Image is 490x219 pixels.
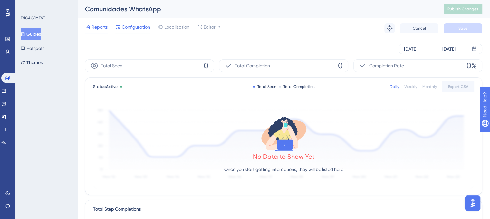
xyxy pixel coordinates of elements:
span: Localization [164,23,189,31]
div: Monthly [422,84,437,89]
span: Status: [93,84,118,89]
span: Total Seen [101,62,122,70]
span: Editor [204,23,216,31]
button: Themes [21,57,43,68]
span: Publish Changes [447,6,478,12]
span: Completion Rate [369,62,404,70]
span: Active [106,84,118,89]
div: Total Completion [279,84,315,89]
button: Hotspots [21,43,44,54]
span: Reports [91,23,108,31]
span: Total Completion [235,62,270,70]
div: No Data to Show Yet [253,152,315,161]
span: Configuration [122,23,150,31]
span: Cancel [413,26,426,31]
span: Need Help? [15,2,40,9]
span: 0% [466,61,477,71]
div: [DATE] [442,45,456,53]
div: ENGAGEMENT [21,15,45,21]
button: Guides [21,28,41,40]
span: 0 [338,61,343,71]
p: Once you start getting interactions, they will be listed here [224,166,343,173]
span: Export CSV [448,84,468,89]
button: Publish Changes [444,4,482,14]
div: Total Seen [253,84,276,89]
div: Weekly [404,84,417,89]
div: Total Step Completions [93,205,141,213]
button: Save [444,23,482,33]
button: Export CSV [442,81,474,92]
div: Comunidades WhatsApp [85,5,428,14]
iframe: UserGuiding AI Assistant Launcher [463,194,482,213]
div: Daily [390,84,399,89]
span: 0 [204,61,208,71]
button: Cancel [400,23,438,33]
span: Save [458,26,467,31]
div: [DATE] [404,45,417,53]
